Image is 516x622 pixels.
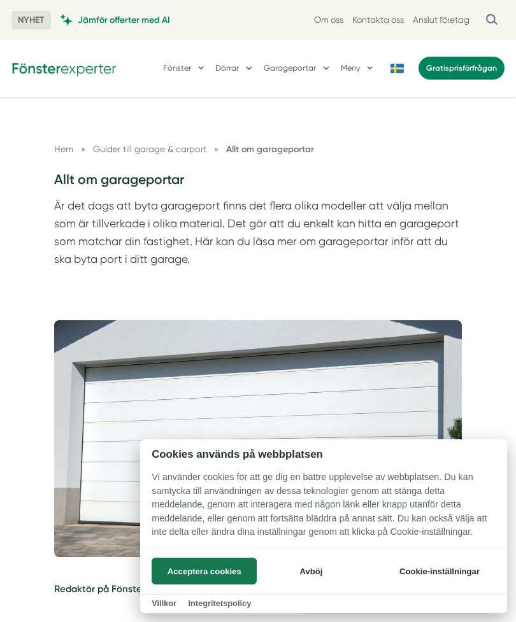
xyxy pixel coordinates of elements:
a: Villkor [152,598,176,608]
button: Cookie-inställningar [383,558,495,584]
a: Integritetspolicy [188,598,251,608]
h2: Cookies används på webbplatsen [140,448,507,460]
button: Avböj [261,558,362,584]
p: Vi använder cookies för att ge dig en bättre upplevelse av webbplatsen. Du kan samtycka till anvä... [140,470,507,548]
button: Acceptera cookies [152,558,257,584]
